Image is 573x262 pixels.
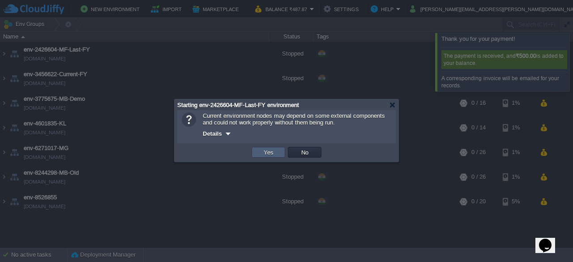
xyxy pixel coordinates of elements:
button: No [299,148,311,156]
iframe: chat widget [535,226,564,253]
span: Current environment nodes may depend on some external components and could not work properly with... [203,112,385,126]
button: Yes [261,148,276,156]
span: Starting env-2426604-MF-Last-FY environment [177,102,299,108]
span: Details [203,130,222,137]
